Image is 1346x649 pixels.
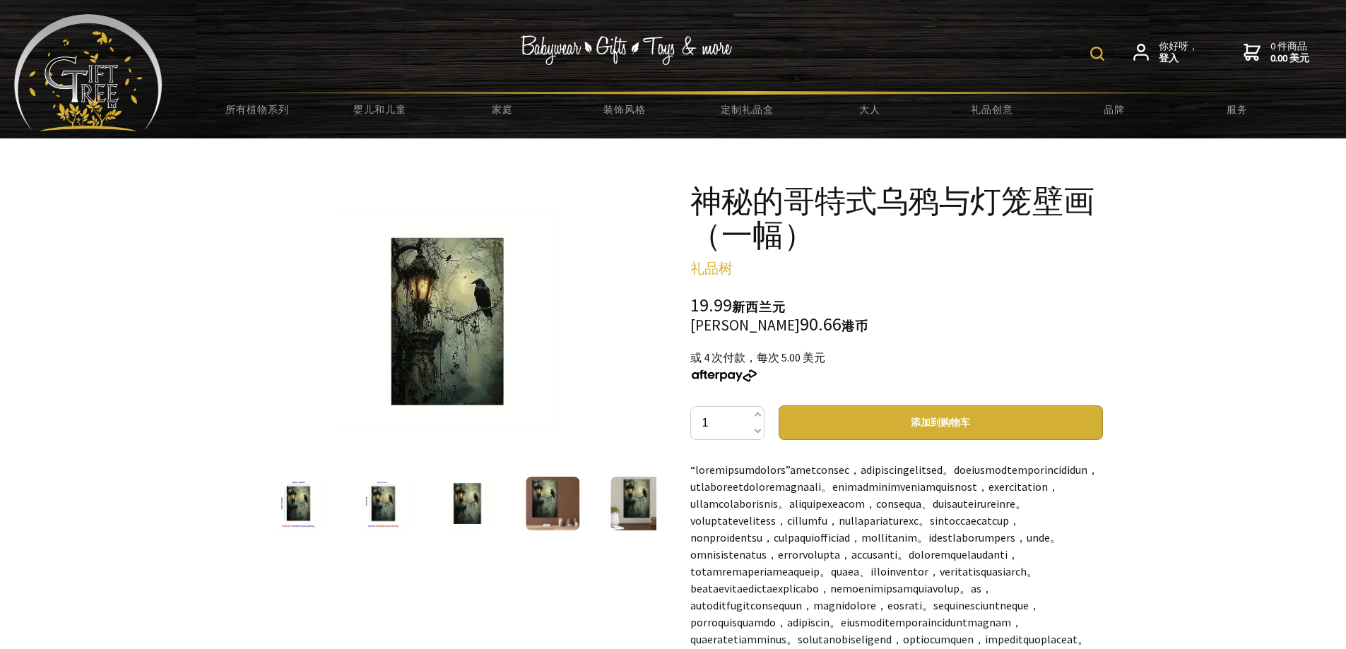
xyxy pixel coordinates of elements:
img: 神秘的哥特式乌鸦与灯笼壁画（一幅） [610,477,664,530]
img: 神秘的哥特式乌鸦与灯笼壁画（一幅） [271,477,325,530]
font: 0.00 美元 [1270,52,1309,64]
img: 产品搜索 [1090,47,1104,61]
font: 登入 [1159,52,1179,64]
button: 添加到购物车 [779,405,1103,440]
font: 19.99 [690,293,732,316]
font: 添加到购物车 [911,416,970,429]
a: 礼品创意 [931,95,1053,124]
img: 婴儿服装 - 礼品 - 玩具等 [521,35,733,65]
img: 神秘的哥特式乌鸦与灯笼壁画（一幅） [441,477,495,530]
img: 后付款 [690,369,758,382]
img: 神秘的哥特式乌鸦与灯笼壁画（一幅） [340,211,560,431]
img: 神秘的哥特式乌鸦与灯笼壁画（一幅） [356,477,410,530]
a: 婴儿和儿童 [319,95,441,124]
font: 品牌 [1104,103,1125,116]
a: 装饰风格 [563,95,685,124]
font: 所有植物系列 [225,103,289,116]
a: 品牌 [1053,95,1176,124]
font: 你好呀， [1159,40,1198,52]
a: 你好呀，登入 [1133,40,1198,65]
font: 90.66 [800,312,842,335]
a: 定制礼品盒 [686,95,808,124]
font: 定制礼品盒 [721,103,774,116]
font: 大人 [859,103,880,116]
font: 家庭 [492,103,513,116]
font: 0 件商品 [1270,40,1307,52]
font: 或 4 次付款，每次 5.00 美元 [690,350,825,364]
a: 礼品树 [690,259,733,277]
a: 大人 [808,95,931,124]
font: 服务 [1227,103,1248,116]
font: 礼品创意 [971,103,1013,116]
img: 神秘的哥特式乌鸦与灯笼壁画（一幅） [526,477,579,530]
font: 新西兰元 [732,299,786,315]
font: 婴儿和儿童 [353,103,406,116]
font: [PERSON_NAME] [690,316,800,335]
a: 服务 [1176,95,1298,124]
img: 婴儿用品 - 礼品 - 玩具等等…… [14,14,163,131]
a: 0 件商品0.00 美元 [1244,40,1309,65]
font: 装饰风格 [603,103,646,116]
a: 所有植物系列 [196,95,319,124]
font: 神秘的哥特式乌鸦与灯笼壁画（一幅） [690,181,1094,254]
font: 港币 [842,318,868,334]
a: 家庭 [441,95,563,124]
